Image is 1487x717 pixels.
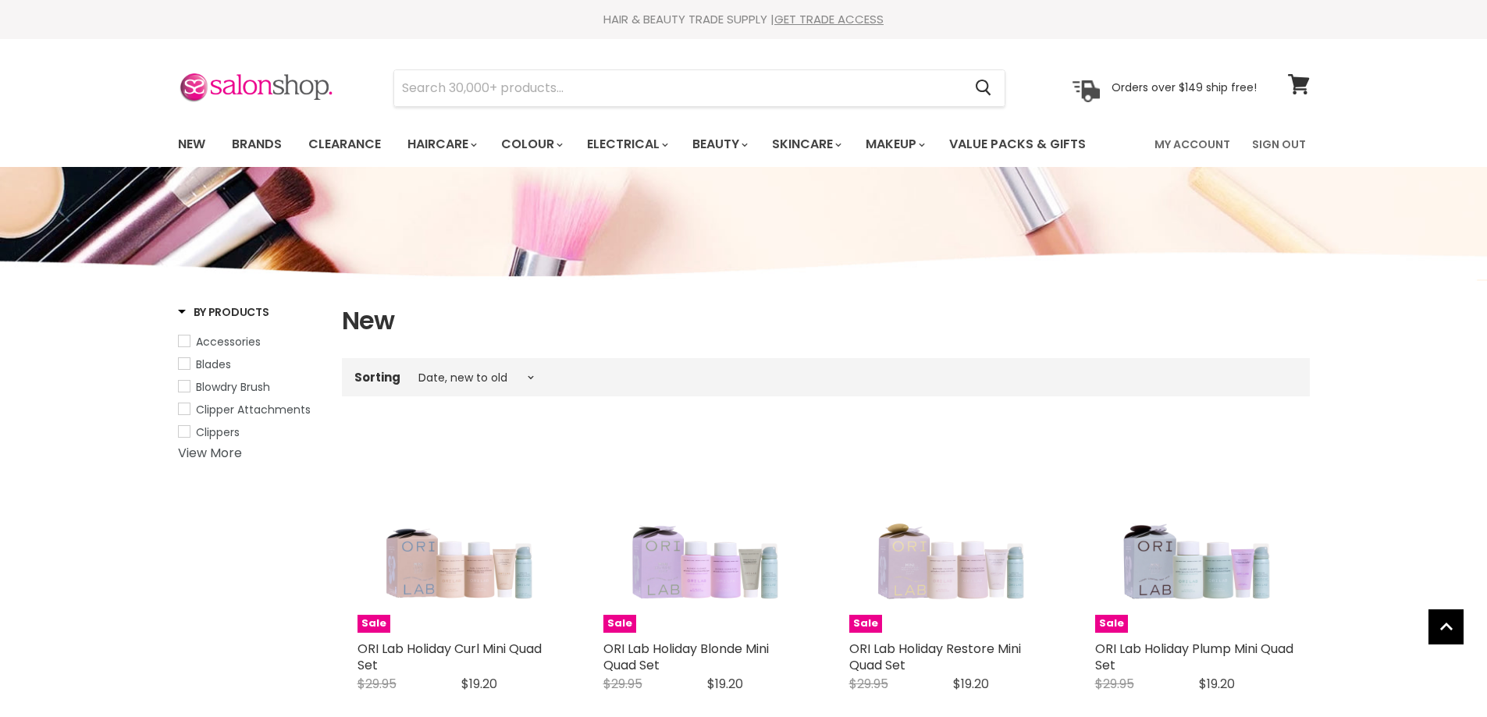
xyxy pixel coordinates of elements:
a: ORI Lab Holiday Curl Mini Quad Set [358,640,542,674]
span: Sale [358,615,390,633]
a: ORI Lab Holiday Plump Mini Quad Set [1095,640,1293,674]
div: HAIR & BEAUTY TRADE SUPPLY | [158,12,1329,27]
a: ORI Lab Holiday Blonde Mini Quad Set Sale [603,434,802,633]
span: $29.95 [849,675,888,693]
img: ORI Lab Holiday Curl Mini Quad Set [377,434,536,633]
img: ORI Lab Holiday Plump Mini Quad Set [1115,434,1274,633]
a: Beauty [681,128,757,161]
a: Makeup [854,128,934,161]
span: Clippers [196,424,240,440]
span: Blowdry Brush [196,379,270,395]
a: My Account [1145,128,1240,161]
img: ORI Lab Holiday Blonde Mini Quad Set [623,434,782,633]
a: ORI Lab Holiday Restore Mini Quad Set Sale [849,434,1048,633]
a: Electrical [575,128,678,161]
a: Clearance [297,128,393,161]
a: GET TRADE ACCESS [774,11,884,27]
a: Colour [489,128,572,161]
a: ORI Lab Holiday Blonde Mini Quad Set [603,640,769,674]
span: Sale [849,615,882,633]
span: $29.95 [603,675,642,693]
span: $19.20 [953,675,989,693]
a: Clippers [178,424,322,441]
span: $19.20 [461,675,497,693]
input: Search [394,70,963,106]
label: Sorting [354,371,400,384]
a: ORI Lab Holiday Curl Mini Quad Set Sale [358,434,557,633]
a: Brands [220,128,293,161]
a: Sign Out [1243,128,1315,161]
a: Accessories [178,333,322,350]
ul: Main menu [166,122,1122,167]
button: Search [963,70,1005,106]
a: ORI Lab Holiday Restore Mini Quad Set [849,640,1021,674]
h1: New [342,304,1310,337]
a: ORI Lab Holiday Plump Mini Quad Set Sale [1095,434,1294,633]
span: $29.95 [1095,675,1134,693]
span: Clipper Attachments [196,402,311,417]
a: View More [178,444,242,462]
p: Orders over $149 ship free! [1112,80,1257,94]
img: ORI Lab Holiday Restore Mini Quad Set [869,434,1028,633]
span: $19.20 [1199,675,1235,693]
a: Value Packs & Gifts [937,128,1097,161]
h3: By Products [178,304,269,320]
span: Accessories [196,334,261,350]
a: Blowdry Brush [178,378,322,396]
span: Blades [196,357,231,372]
form: Product [393,69,1005,107]
a: Skincare [760,128,851,161]
span: $19.20 [707,675,743,693]
a: Blades [178,356,322,373]
a: Haircare [396,128,486,161]
span: Sale [1095,615,1128,633]
span: Sale [603,615,636,633]
span: $29.95 [358,675,397,693]
a: Clipper Attachments [178,401,322,418]
nav: Main [158,122,1329,167]
a: New [166,128,217,161]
